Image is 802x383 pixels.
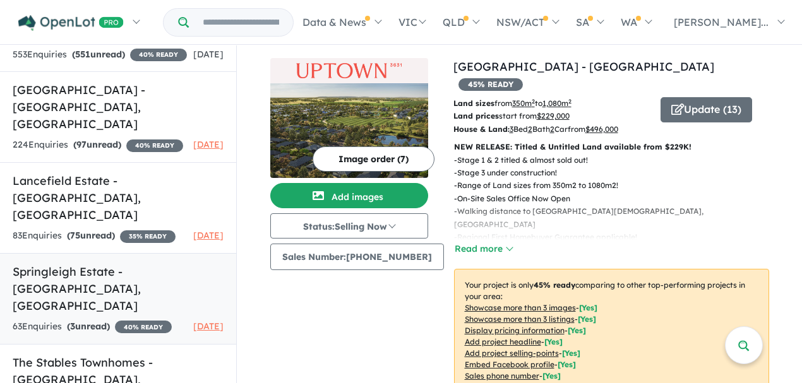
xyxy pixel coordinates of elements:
span: 45 % READY [458,78,523,91]
a: [GEOGRAPHIC_DATA] - [GEOGRAPHIC_DATA] [453,59,714,74]
u: Add project headline [465,337,541,346]
strong: ( unread) [72,49,125,60]
u: Embed Facebook profile [465,360,554,369]
button: Status:Selling Now [270,213,428,239]
u: Display pricing information [465,326,565,335]
span: [ Yes ] [544,337,563,346]
b: 45 % ready [534,280,575,290]
u: 350 m [512,98,535,108]
strong: ( unread) [67,321,110,332]
p: NEW RELEASE: Titled & Untitled Land available from $229K! [454,141,769,153]
p: - Stage 1 & 2 titled & almost sold out! [454,154,779,167]
span: [ Yes ] [578,314,596,324]
span: [ Yes ] [568,326,586,335]
u: $ 496,000 [585,124,618,134]
span: [ Yes ] [558,360,576,369]
button: Read more [454,242,513,256]
u: Sales phone number [465,371,539,380]
div: 224 Enquir ies [13,138,183,153]
p: Bed Bath Car from [453,123,651,136]
p: - Range of Land sizes from 350m2 to 1080m2! [454,179,779,192]
u: 3 [510,124,513,134]
p: - Regional First Homebuyer Guarantee applicable! [454,231,779,244]
sup: 2 [532,98,535,105]
span: 97 [76,139,87,150]
span: 40 % READY [126,139,183,152]
span: to [535,98,572,108]
strong: ( unread) [73,139,121,150]
span: 551 [75,49,90,60]
button: Add images [270,183,428,208]
span: [ Yes ] [542,371,561,380]
sup: 2 [568,98,572,105]
img: Uptown Estate - Shepparton North [270,83,428,178]
h5: Springleigh Estate - [GEOGRAPHIC_DATA] , [GEOGRAPHIC_DATA] [13,263,224,314]
span: [DATE] [193,139,224,150]
p: from [453,97,651,110]
u: Showcase more than 3 listings [465,314,575,324]
u: 2 [528,124,532,134]
u: 2 [550,124,554,134]
span: 75 [70,230,80,241]
p: - Walking distance to [GEOGRAPHIC_DATA][DEMOGRAPHIC_DATA], [GEOGRAPHIC_DATA] [454,205,779,231]
span: [ Yes ] [579,303,597,312]
span: [DATE] [193,321,224,332]
b: Land prices [453,111,499,121]
p: - Stage 3 under construction! [454,167,779,179]
button: Image order (7) [313,146,434,172]
button: Sales Number:[PHONE_NUMBER] [270,244,444,270]
span: [ Yes ] [562,348,580,358]
span: 3 [70,321,75,332]
h5: Lancefield Estate - [GEOGRAPHIC_DATA] , [GEOGRAPHIC_DATA] [13,172,224,223]
u: $ 229,000 [537,111,570,121]
button: Update (13) [661,97,752,122]
span: 40 % READY [115,321,172,333]
a: Uptown Estate - Shepparton North LogoUptown Estate - Shepparton North [270,58,428,178]
div: 553 Enquir ies [13,47,187,62]
u: Add project selling-points [465,348,559,358]
span: [PERSON_NAME]... [674,16,769,28]
span: 35 % READY [120,230,176,243]
u: Showcase more than 3 images [465,303,576,312]
h5: [GEOGRAPHIC_DATA] - [GEOGRAPHIC_DATA] , [GEOGRAPHIC_DATA] [13,81,224,133]
div: 63 Enquir ies [13,319,172,334]
u: 1,080 m [542,98,572,108]
b: House & Land: [453,124,510,134]
span: 40 % READY [130,49,187,61]
input: Try estate name, suburb, builder or developer [191,9,290,36]
span: [DATE] [193,49,224,60]
strong: ( unread) [67,230,115,241]
p: start from [453,110,651,122]
div: 83 Enquir ies [13,228,176,244]
p: - On-Site Sales Office Now Open [454,192,779,205]
img: Uptown Estate - Shepparton North Logo [275,63,423,78]
img: Openlot PRO Logo White [18,15,124,31]
span: [DATE] [193,230,224,241]
b: Land sizes [453,98,494,108]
